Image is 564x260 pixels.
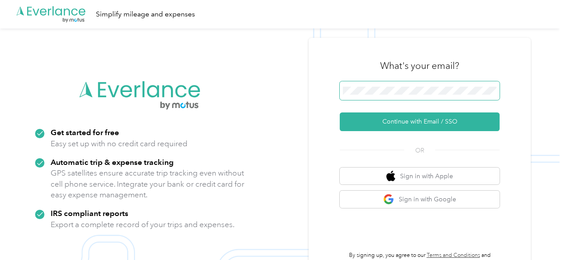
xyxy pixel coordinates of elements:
[51,168,245,200] p: GPS satellites ensure accurate trip tracking even without cell phone service. Integrate your bank...
[340,168,500,185] button: apple logoSign in with Apple
[51,219,234,230] p: Export a complete record of your trips and expenses.
[340,112,500,131] button: Continue with Email / SSO
[51,138,187,149] p: Easy set up with no credit card required
[51,128,119,137] strong: Get started for free
[51,208,128,218] strong: IRS compliant reports
[383,194,394,205] img: google logo
[386,171,395,182] img: apple logo
[427,252,480,259] a: Terms and Conditions
[96,9,195,20] div: Simplify mileage and expenses
[51,157,174,167] strong: Automatic trip & expense tracking
[404,146,435,155] span: OR
[340,191,500,208] button: google logoSign in with Google
[380,60,459,72] h3: What's your email?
